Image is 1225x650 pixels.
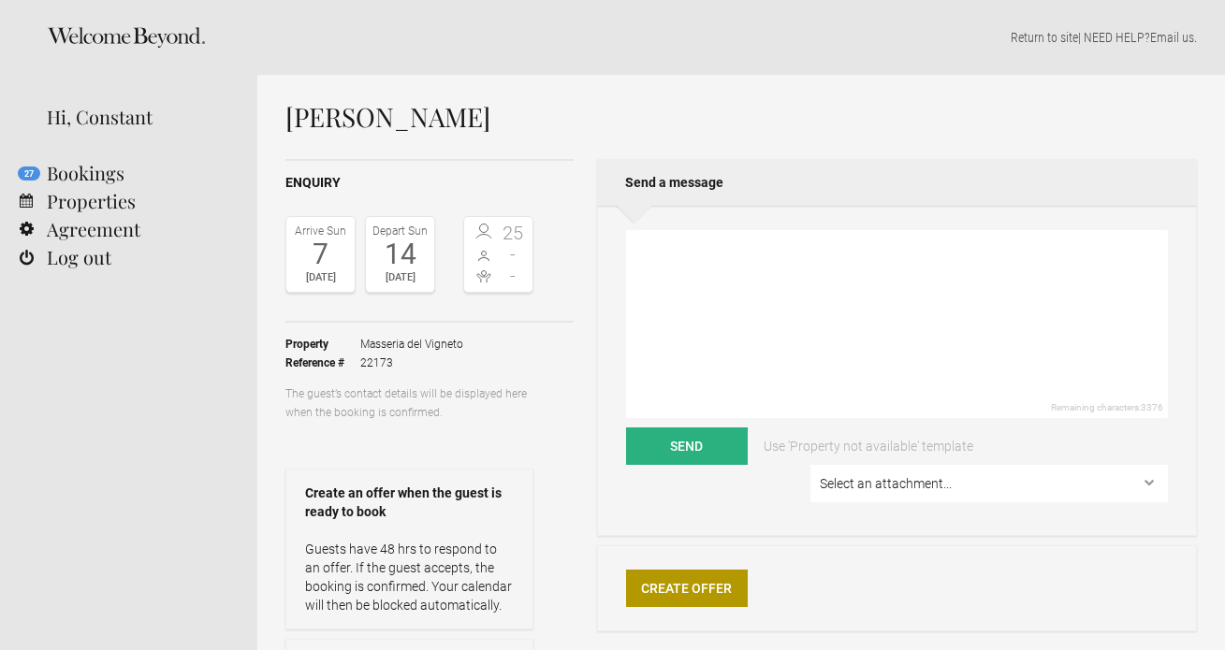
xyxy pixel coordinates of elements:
[371,268,430,287] div: [DATE]
[285,335,360,354] strong: Property
[47,103,229,131] div: Hi, Constant
[305,484,514,521] strong: Create an offer when the guest is ready to book
[626,570,748,607] a: Create Offer
[285,28,1197,47] p: | NEED HELP? .
[1150,30,1194,45] a: Email us
[291,222,350,240] div: Arrive Sun
[626,427,748,465] button: Send
[597,159,1197,206] h2: Send a message
[18,166,40,181] flynt-notification-badge: 27
[371,240,430,268] div: 14
[751,427,986,465] a: Use 'Property not available' template
[499,245,529,264] span: -
[285,103,1197,131] h1: [PERSON_NAME]
[1011,30,1078,45] a: Return to site
[499,267,529,285] span: -
[291,240,350,268] div: 7
[305,540,514,614] p: Guests have 48 hrs to respond to an offer. If the guest accepts, the booking is confirmed. Your c...
[371,222,430,240] div: Depart Sun
[285,384,533,422] p: The guest’s contact details will be displayed here when the booking is confirmed.
[360,335,463,354] span: Masseria del Vigneto
[291,268,350,287] div: [DATE]
[360,354,463,372] span: 22173
[499,224,529,242] span: 25
[285,173,574,193] h2: Enquiry
[285,354,360,372] strong: Reference #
